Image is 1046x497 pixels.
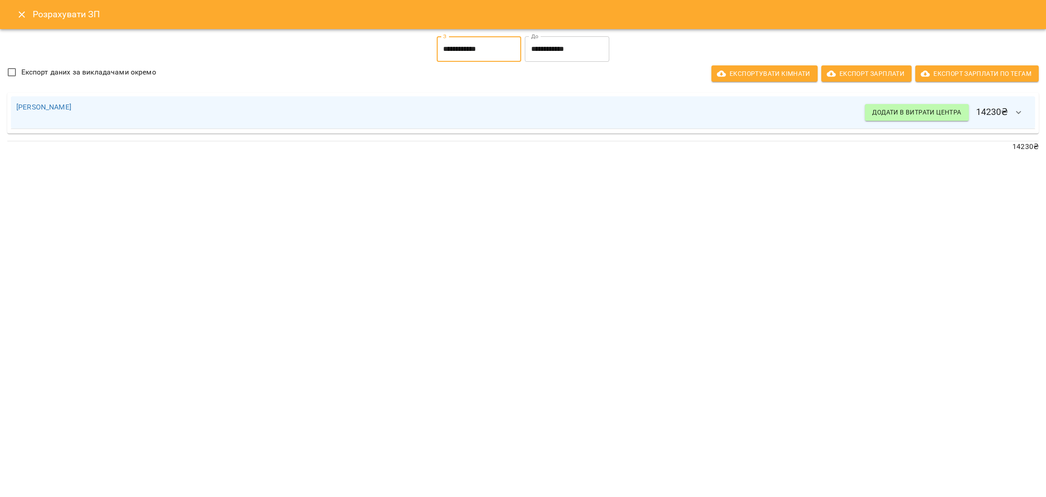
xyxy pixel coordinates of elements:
[11,4,33,25] button: Close
[865,104,968,120] button: Додати в витрати центра
[821,65,912,82] button: Експорт Зарплати
[7,141,1039,152] p: 14230 ₴
[719,68,810,79] span: Експортувати кімнати
[33,7,1035,21] h6: Розрахувати ЗП
[923,68,1031,79] span: Експорт Зарплати по тегам
[711,65,818,82] button: Експортувати кімнати
[829,68,904,79] span: Експорт Зарплати
[915,65,1039,82] button: Експорт Зарплати по тегам
[872,107,961,118] span: Додати в витрати центра
[16,103,71,111] a: [PERSON_NAME]
[21,67,156,78] span: Експорт даних за викладачами окремо
[865,102,1030,124] h6: 14230 ₴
